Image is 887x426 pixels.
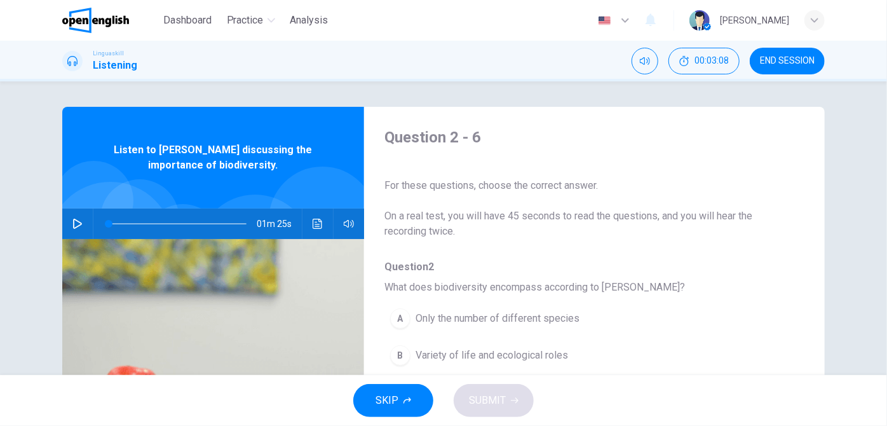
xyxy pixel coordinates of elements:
[163,13,212,28] span: Dashboard
[62,8,158,33] a: OpenEnglish logo
[308,209,328,239] button: Click to see the audio transcription
[290,13,328,28] span: Analysis
[257,209,302,239] span: 01m 25s
[384,259,784,275] span: Question 2
[416,311,579,326] span: Only the number of different species
[384,303,738,334] button: AOnly the number of different species
[227,13,264,28] span: Practice
[376,392,398,409] span: SKIP
[750,48,825,74] button: END SESSION
[353,384,433,417] button: SKIP
[222,9,280,32] button: Practice
[62,8,129,33] img: OpenEnglish logo
[668,48,740,74] button: 00:03:08
[285,9,334,32] button: Analysis
[632,48,658,74] div: Mute
[689,10,710,31] img: Profile picture
[104,142,323,173] span: Listen to [PERSON_NAME] discussing the importance of biodiversity.
[390,308,410,329] div: A
[384,178,784,193] span: For these questions, choose the correct answer.
[384,280,784,295] span: What does biodiversity encompass according to [PERSON_NAME]?
[384,209,784,239] span: On a real test, you will have 45 seconds to read the questions, and you will hear the recording t...
[760,56,815,66] span: END SESSION
[384,127,784,148] h4: Question 2 - 6
[390,345,410,366] div: B
[384,340,738,371] button: BVariety of life and ecological roles
[93,49,124,58] span: Linguaskill
[597,16,613,25] img: en
[93,58,137,73] h1: Listening
[668,48,740,74] div: Hide
[720,13,789,28] div: [PERSON_NAME]
[158,9,217,32] button: Dashboard
[416,348,568,363] span: Variety of life and ecological roles
[694,56,729,66] span: 00:03:08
